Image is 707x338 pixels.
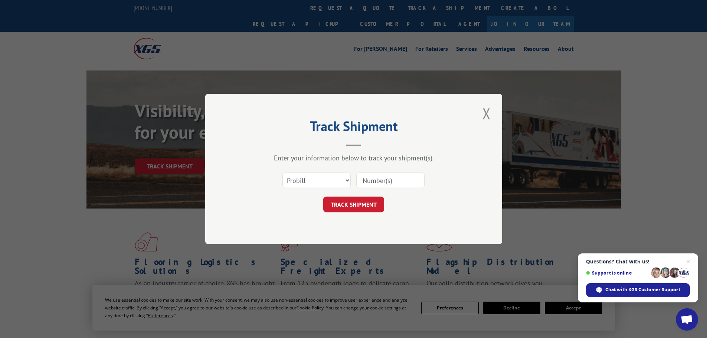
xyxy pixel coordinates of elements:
[480,103,493,124] button: Close modal
[356,173,425,188] input: Number(s)
[676,308,698,331] a: Open chat
[242,121,465,135] h2: Track Shipment
[586,283,690,297] span: Chat with XGS Customer Support
[586,270,648,276] span: Support is online
[323,197,384,212] button: TRACK SHIPMENT
[242,154,465,162] div: Enter your information below to track your shipment(s).
[605,286,680,293] span: Chat with XGS Customer Support
[586,259,690,265] span: Questions? Chat with us!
